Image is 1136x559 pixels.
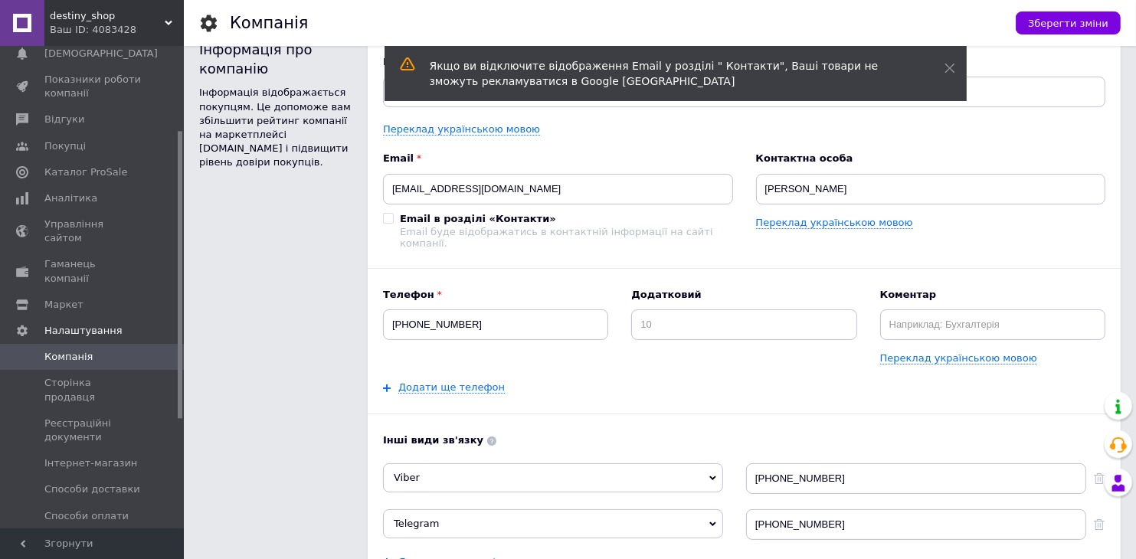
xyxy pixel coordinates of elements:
a: Переклад українською мовою [880,352,1037,364]
span: Налаштування [44,324,123,338]
span: Управління сайтом [44,217,142,245]
span: Viber [394,472,420,483]
span: destiny_shop [50,9,165,23]
span: Показники роботи компанії [44,73,142,100]
input: +38 096 0000000 [383,309,608,340]
span: Telegram [394,518,440,529]
b: Назва [383,55,1105,69]
b: Додатковий [631,288,856,302]
span: Зберегти зміни [1028,18,1108,29]
p: Ми працюємо вже понад 3 роки, щоб допомагати кожному клієнту виглядати стильно, сучасно та впевнено. [15,119,705,135]
p: DestinyShop — твій гід у світі трендів [15,41,705,57]
a: Переклад українською мовою [383,123,540,136]
b: Коментар [880,288,1105,302]
b: Email в розділі «Контакти» [400,213,556,224]
span: Каталог ProSale [44,165,127,179]
div: Інформація відображається покупцям. Це допоможе вам збільшити рейтинг компанії на маркетплейсі [D... [199,86,352,169]
input: Наприклад: Бухгалтерія [880,309,1105,340]
span: Відгуки [44,113,84,126]
b: Email [383,152,733,165]
b: Інші види зв'язку [383,433,1105,447]
body: Редактор, 0EEC6E35-8D71-4B3E-9D1F-8BA4C496362F [15,15,705,509]
a: Переклад українською мовою [756,217,913,229]
input: 10 [631,309,856,340]
span: Маркет [44,298,83,312]
a: Додати ще телефон [398,381,505,394]
b: Контактна особа [756,152,1106,165]
span: Реєстраційні документи [44,417,142,444]
span: [DEMOGRAPHIC_DATA] [44,47,158,60]
button: Зберегти зміни [1016,11,1121,34]
span: Способи оплати [44,509,129,523]
input: Електронна адреса [383,174,733,204]
span: Покупці [44,139,86,153]
p: DestinyShop — це магазин, де зібрано найактуальніші речі за трендами сезону, обрані з любов’ю та ... [15,145,705,161]
span: Аналітика [44,191,97,205]
span: Інтернет-магазин [44,456,137,470]
span: Сторінка продавця [44,376,142,404]
input: ПІБ [756,174,1106,204]
div: Інформація про компанію [199,40,352,78]
b: Телефон [383,288,608,302]
h1: Компанія [230,14,308,32]
div: Ваш ID: 4083428 [50,23,184,37]
span: Способи доставки [44,482,140,496]
div: Email буде відображатись в контактній інформації на сайті компанії. [400,226,733,249]
input: Назва вашої компанії [383,77,1105,107]
span: Гаманець компанії [44,257,142,285]
div: Якщо ви відключите відображення Email у розділі " Контакти", Ваші товари не зможуть рекламуватися... [430,58,906,89]
span: Компанія [44,350,93,364]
